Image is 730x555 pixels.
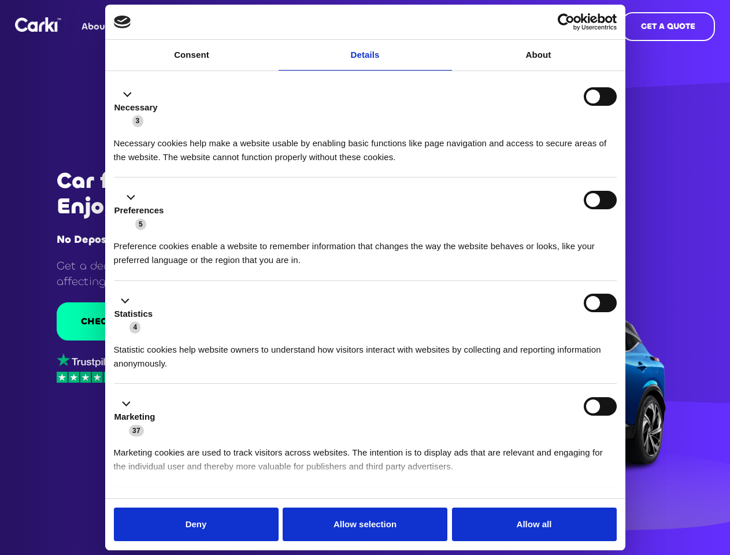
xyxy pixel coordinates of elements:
span: 5 [135,219,146,230]
a: Usercentrics Cookiebot - opens in a new window [516,13,617,31]
label: Preferences [114,204,164,217]
button: Necessary (3) [114,87,165,128]
button: Preferences (5) [114,191,171,231]
div: CHECK MY ELIGIBILITY [81,315,189,328]
h1: Car finance sorted. Enjoy the ride! [57,168,316,219]
a: About [452,40,625,71]
label: Statistics [114,308,153,321]
a: Consent [105,40,279,71]
a: 0161 399 1798 [475,4,551,49]
span: 37 [129,425,144,436]
img: Logo [15,17,61,32]
a: GET A QUOTE [621,12,715,41]
img: logo [114,16,131,28]
button: Allow all [452,508,617,541]
span: 4 [129,321,140,333]
label: Necessary [114,101,158,114]
label: Marketing [114,410,155,424]
img: stars [57,372,114,383]
a: Help & Advice [129,4,207,49]
a: home [15,17,61,32]
strong: No Deposit Needed. [57,232,161,246]
img: trustpilot [57,353,114,368]
a: About us [75,4,129,49]
span: 3 [132,115,143,127]
div: Marketing cookies are used to track visitors across websites. The intention is to display ads tha... [114,437,617,473]
a: CHECK MY ELIGIBILITY [57,302,213,341]
p: Get a decision in just 20 seconds* without affecting your credit score [57,258,316,290]
button: Marketing (37) [114,397,162,438]
div: Necessary cookies help make a website usable by enabling basic functions like page navigation and... [114,128,617,164]
strong: GET A QUOTE [641,21,695,32]
button: Deny [114,508,279,541]
div: Preference cookies enable a website to remember information that changes the way the website beha... [114,231,617,267]
button: Allow selection [283,508,447,541]
button: Statistics (4) [114,294,160,334]
div: Statistic cookies help website owners to understand how visitors interact with websites by collec... [114,334,617,371]
a: Details [279,40,452,71]
a: Blog [207,4,242,49]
